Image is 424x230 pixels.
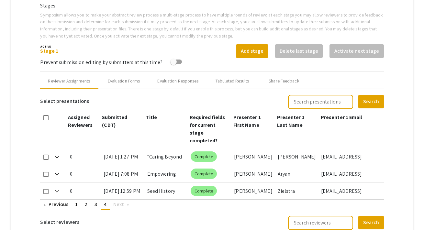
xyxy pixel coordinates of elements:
[108,78,140,84] div: Evaluation Forms
[321,165,379,182] div: [EMAIL_ADDRESS][DOMAIN_NAME]
[84,201,87,208] span: 2
[104,165,142,182] div: [DATE] 7:08 PM
[40,48,58,54] a: Stage 1
[40,11,384,39] p: Symposium allows you to make your abstract review process a multi-stage process to have multiple ...
[70,165,99,182] div: 0
[48,78,90,84] div: Reviewer Assignments
[275,44,323,58] button: Delete last stage
[147,165,185,182] div: Empowering Students: Skills Training &amp; Behavioral Data Logging
[102,114,127,128] span: Submitted (CDT)
[277,114,305,128] span: Presenter 1 Last Name
[104,182,142,199] div: [DATE] 12:59 PM
[40,59,162,66] span: Prevent submission editing by submitters at this time?
[321,148,379,165] div: [EMAIL_ADDRESS][DOMAIN_NAME]
[358,216,384,229] button: Search
[40,3,384,9] h6: Stages
[234,165,272,182] div: [PERSON_NAME]
[55,190,59,193] img: Expand arrow
[146,114,157,121] span: Title
[95,201,97,208] span: 3
[321,114,362,121] span: Presenter 1 Email
[321,182,379,199] div: [EMAIL_ADDRESS][DOMAIN_NAME]
[68,114,93,128] span: Assigned Reviewers
[190,114,225,144] span: Required fields for current stage completed?
[40,215,79,229] h6: Select reviewers
[147,182,185,199] div: Seed History Internship at Seed Savers Exchange
[288,216,353,230] input: Search reviewers
[147,148,185,165] div: "Caring Beyond the Cure: My Experience as a Patient Care Assistant in Hematology/Oncology at [GEO...
[329,44,384,58] button: Activate next stage
[191,151,217,162] mat-chip: Complete
[233,114,261,128] span: Presenter 1 First Name
[104,201,106,208] span: 4
[288,95,353,109] input: Search presentations
[40,200,384,210] ul: Pagination
[278,182,316,199] div: Zielstra
[55,156,59,159] img: Expand arrow
[216,78,249,84] div: Tabulated Results
[278,165,316,182] div: Aryan
[40,94,89,108] h6: Select presentations
[70,148,99,165] div: 0
[358,95,384,108] button: Search
[75,201,78,208] span: 1
[104,148,142,165] div: [DATE] 1:27 PM
[70,182,99,199] div: 0
[269,78,299,84] div: Share Feedback
[40,200,72,209] a: Previous page
[234,148,272,165] div: [PERSON_NAME]
[5,201,28,225] iframe: Chat
[157,78,198,84] div: Evaluation Responses
[191,186,217,196] mat-chip: Complete
[113,201,124,208] span: Next
[55,173,59,176] img: Expand arrow
[234,182,272,199] div: [PERSON_NAME]
[191,169,217,179] mat-chip: Complete
[278,148,316,165] div: [PERSON_NAME]
[236,44,268,58] button: Add stage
